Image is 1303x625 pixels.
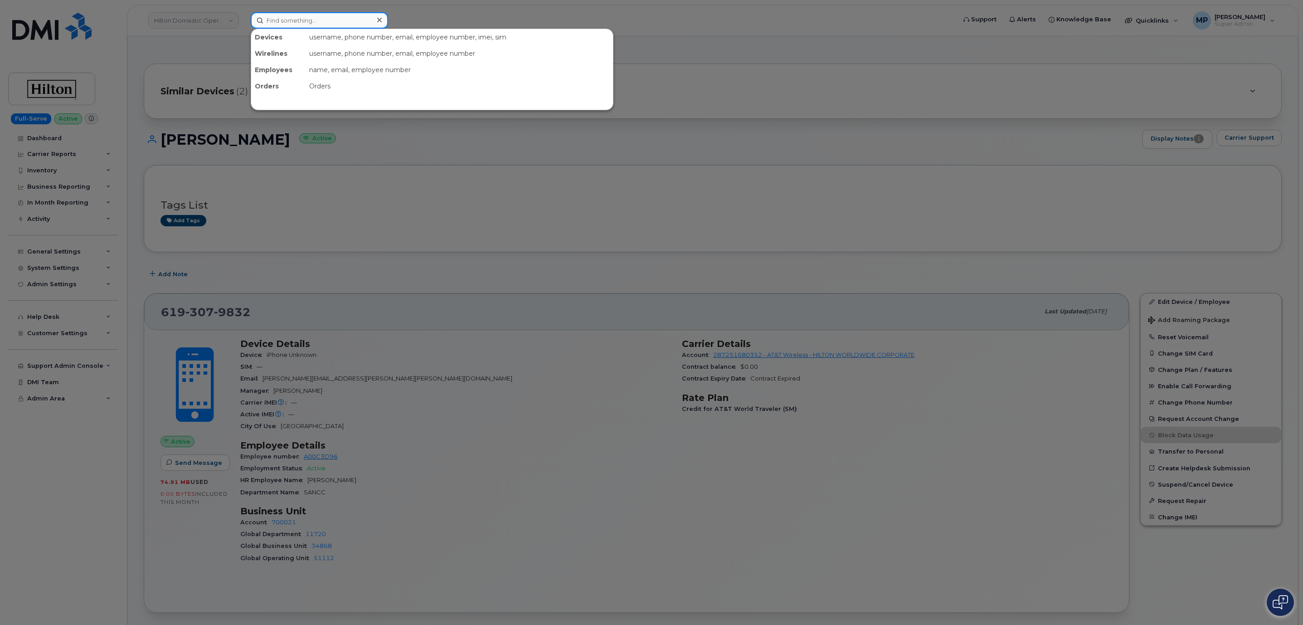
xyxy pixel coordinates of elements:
div: Orders [251,78,306,94]
div: Wirelines [251,45,306,62]
div: username, phone number, email, employee number, imei, sim [306,29,613,45]
div: Devices [251,29,306,45]
div: name, email, employee number [306,62,613,78]
img: Open chat [1273,595,1288,610]
div: Orders [306,78,613,94]
div: Employees [251,62,306,78]
div: username, phone number, email, employee number [306,45,613,62]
